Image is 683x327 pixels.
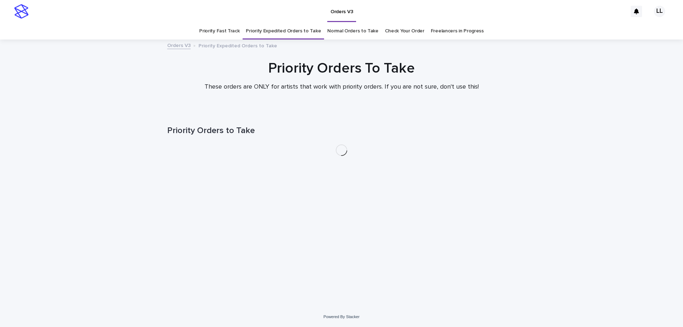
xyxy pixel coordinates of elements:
h1: Priority Orders to Take [167,126,516,136]
a: Powered By Stacker [323,315,359,319]
img: stacker-logo-s-only.png [14,4,28,19]
h1: Priority Orders To Take [167,60,516,77]
a: Freelancers in Progress [431,23,484,39]
a: Orders V3 [167,41,191,49]
a: Normal Orders to Take [327,23,378,39]
p: Priority Expedited Orders to Take [198,41,277,49]
a: Check Your Order [385,23,424,39]
a: Priority Expedited Orders to Take [246,23,321,39]
div: LL [654,6,665,17]
p: These orders are ONLY for artists that work with priority orders. If you are not sure, don't use ... [199,83,484,91]
a: Priority Fast Track [199,23,239,39]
